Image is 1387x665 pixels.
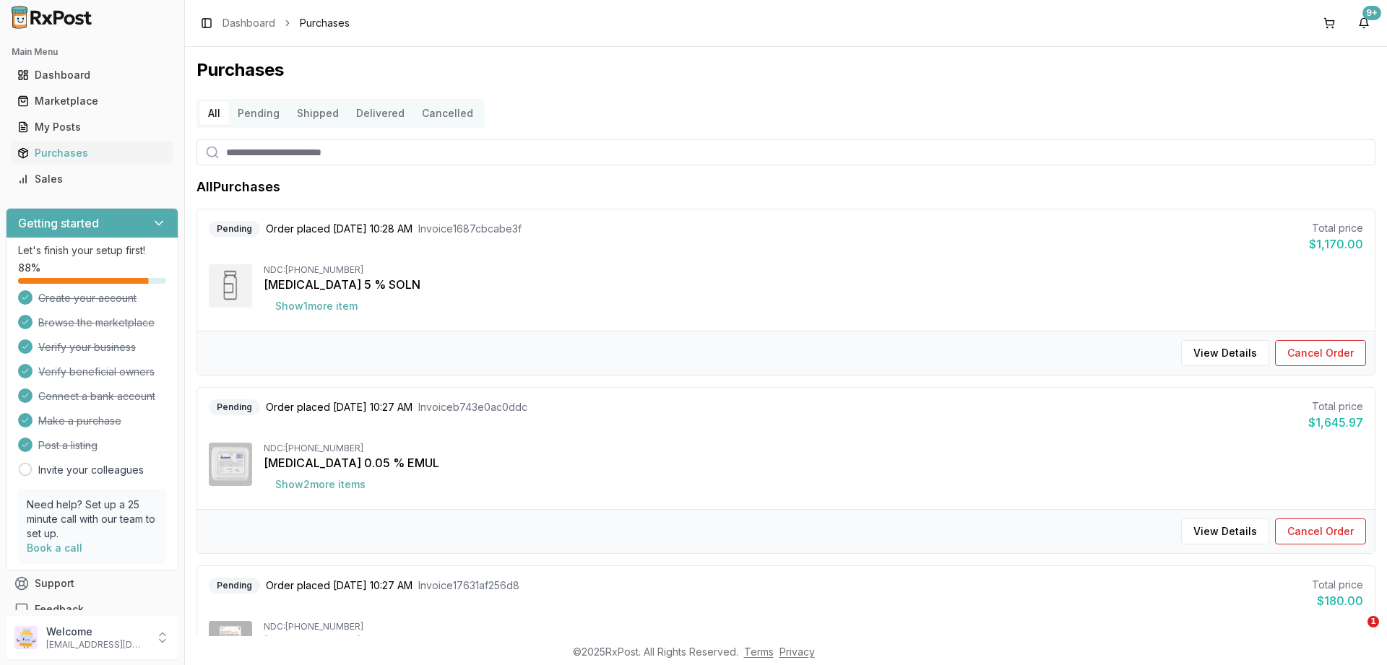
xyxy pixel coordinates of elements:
p: Need help? Set up a 25 minute call with our team to set up. [27,497,157,541]
div: $1,645.97 [1308,414,1363,431]
span: Browse the marketplace [38,316,155,330]
span: Invoice b743e0ac0ddc [418,400,527,414]
button: Shipped [288,102,347,125]
button: Sales [6,168,178,191]
button: Show1more item [264,293,369,319]
a: Purchases [12,140,173,166]
h2: Main Menu [12,46,173,58]
h3: Getting started [18,214,99,232]
span: Make a purchase [38,414,121,428]
img: User avatar [14,626,38,649]
div: NDC: [PHONE_NUMBER] [264,443,1363,454]
button: Pending [229,102,288,125]
span: Verify beneficial owners [38,365,155,379]
div: NDC: [PHONE_NUMBER] [264,264,1363,276]
div: 9+ [1362,6,1381,20]
button: Marketplace [6,90,178,113]
button: Support [6,570,178,596]
span: Purchases [300,16,350,30]
img: Arnuity Ellipta 100 MCG/ACT AEPB [209,621,252,664]
h1: All Purchases [196,177,280,197]
div: Total price [1308,399,1363,414]
a: Marketplace [12,88,173,114]
h1: Purchases [196,58,1375,82]
a: Dashboard [222,16,275,30]
div: Total price [1312,578,1363,592]
div: Sales [17,172,167,186]
button: 9+ [1352,12,1375,35]
span: 88 % [18,261,40,275]
div: Dashboard [17,68,167,82]
span: Post a listing [38,438,98,453]
div: $1,170.00 [1309,235,1363,253]
span: Order placed [DATE] 10:27 AM [266,400,412,414]
nav: breadcrumb [222,16,350,30]
button: Cancel Order [1275,518,1366,544]
span: Verify your business [38,340,136,355]
div: Purchases [17,146,167,160]
div: My Posts [17,120,167,134]
div: Pending [209,578,260,594]
div: Marketplace [17,94,167,108]
iframe: Intercom live chat [1338,616,1373,651]
button: Feedback [6,596,178,622]
div: Total price [1309,221,1363,235]
span: Connect a bank account [38,389,155,404]
div: Pending [209,399,260,415]
div: [MEDICAL_DATA] 100 MCG/ACT AEPB [264,633,1363,650]
button: Cancel Order [1275,340,1366,366]
a: Book a call [27,542,82,554]
img: RxPost Logo [6,6,98,29]
button: Purchases [6,142,178,165]
button: View Details [1181,518,1269,544]
div: Pending [209,221,260,237]
button: Cancelled [413,102,482,125]
button: Show2more items [264,471,377,497]
p: Welcome [46,625,147,639]
img: Xiidra 5 % SOLN [209,264,252,308]
button: View Details [1181,340,1269,366]
span: Order placed [DATE] 10:28 AM [266,222,412,236]
p: Let's finish your setup first! [18,243,166,258]
a: Invite your colleagues [38,463,144,477]
button: Dashboard [6,64,178,87]
div: NDC: [PHONE_NUMBER] [264,621,1363,633]
div: [MEDICAL_DATA] 5 % SOLN [264,276,1363,293]
a: Privacy [779,646,815,658]
button: My Posts [6,116,178,139]
a: My Posts [12,114,173,140]
span: Invoice 1687cbcabe3f [418,222,522,236]
a: Dashboard [12,62,173,88]
button: Delivered [347,102,413,125]
button: All [199,102,229,125]
a: Sales [12,166,173,192]
span: Order placed [DATE] 10:27 AM [266,578,412,593]
div: $180.00 [1312,592,1363,609]
span: 1 [1367,616,1379,627]
p: [EMAIL_ADDRESS][DOMAIN_NAME] [46,639,147,651]
img: Restasis 0.05 % EMUL [209,443,252,486]
span: Create your account [38,291,137,305]
a: Terms [744,646,774,658]
div: [MEDICAL_DATA] 0.05 % EMUL [264,454,1363,471]
span: Feedback [35,602,84,617]
span: Invoice 17631af256d8 [418,578,519,593]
